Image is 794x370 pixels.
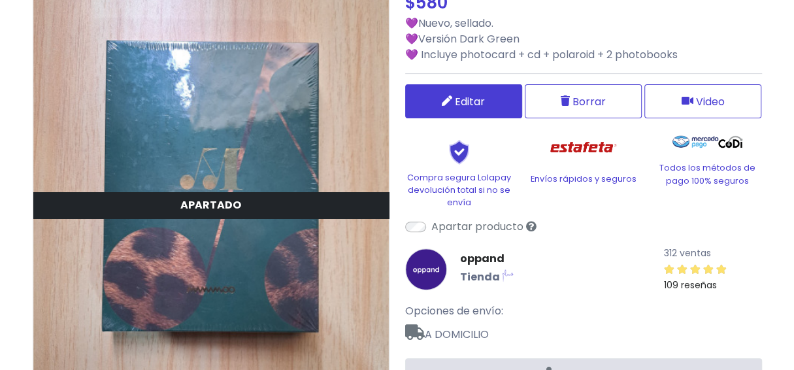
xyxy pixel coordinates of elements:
button: Video [644,84,761,118]
span: A DOMICILIO [405,319,762,343]
a: 109 reseñas [664,261,762,293]
img: oppand [405,248,447,290]
p: 💜Nuevo, sellado. 💜Versión Dark Green 💜 Incluye photocard + cd + polaroid + 2 photobooks [405,16,762,63]
span: Video [696,93,725,110]
a: oppand [460,251,516,267]
i: Sólo tú verás el producto listado en tu tienda pero podrás venderlo si compartes su enlace directo [526,221,537,231]
img: Lolapay Plus [500,267,516,282]
img: Mercado Pago Logo [672,129,719,155]
div: Sólo tu puedes verlo en tu tienda [33,192,389,218]
img: Codi Logo [718,129,742,155]
span: Borrar [572,93,606,110]
p: Compra segura Lolapay devolución total si no se envía [405,171,514,209]
img: Shield [427,139,492,164]
button: Borrar [525,84,642,118]
span: Opciones de envío: [405,303,503,318]
p: Todos los métodos de pago 100% seguros [653,161,762,186]
b: Tienda [460,269,500,284]
p: Envíos rápidos y seguros [529,173,638,185]
span: Editar [455,93,485,110]
small: 312 ventas [664,246,711,260]
div: 4.96 / 5 [664,261,727,277]
img: Estafeta Logo [540,129,627,166]
label: Apartar producto [431,219,523,235]
small: 109 reseñas [664,278,717,292]
a: Editar [405,84,522,118]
